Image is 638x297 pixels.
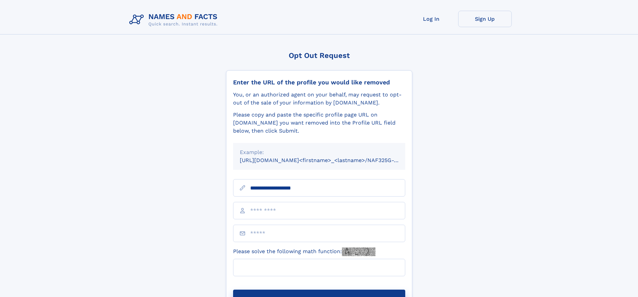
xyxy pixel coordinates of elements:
a: Sign Up [458,11,512,27]
div: Example: [240,148,399,156]
div: Opt Out Request [226,51,412,60]
div: Please copy and paste the specific profile page URL on [DOMAIN_NAME] you want removed into the Pr... [233,111,405,135]
small: [URL][DOMAIN_NAME]<firstname>_<lastname>/NAF325G-xxxxxxxx [240,157,418,163]
label: Please solve the following math function: [233,247,375,256]
a: Log In [405,11,458,27]
div: Enter the URL of the profile you would like removed [233,79,405,86]
img: Logo Names and Facts [127,11,223,29]
div: You, or an authorized agent on your behalf, may request to opt-out of the sale of your informatio... [233,91,405,107]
